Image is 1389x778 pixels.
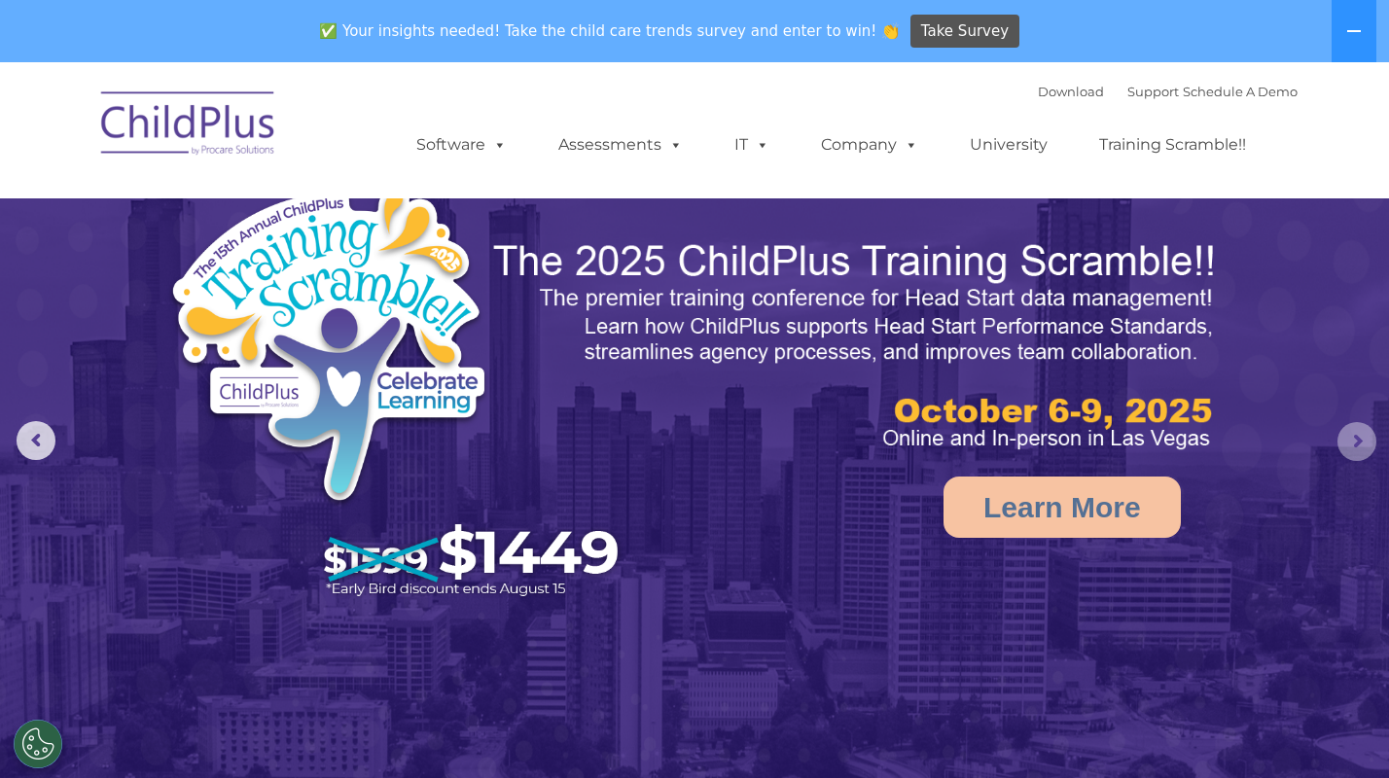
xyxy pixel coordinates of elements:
[539,125,702,164] a: Assessments
[921,15,1009,49] span: Take Survey
[910,15,1020,49] a: Take Survey
[1038,84,1298,99] font: |
[397,125,526,164] a: Software
[91,78,286,175] img: ChildPlus by Procare Solutions
[1127,84,1179,99] a: Support
[270,128,330,143] span: Last name
[14,720,62,768] button: Cookies Settings
[1038,84,1104,99] a: Download
[801,125,938,164] a: Company
[270,208,353,223] span: Phone number
[715,125,789,164] a: IT
[944,477,1181,538] a: Learn More
[312,13,908,51] span: ✅ Your insights needed! Take the child care trends survey and enter to win! 👏
[950,125,1067,164] a: University
[1183,84,1298,99] a: Schedule A Demo
[1080,125,1265,164] a: Training Scramble!!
